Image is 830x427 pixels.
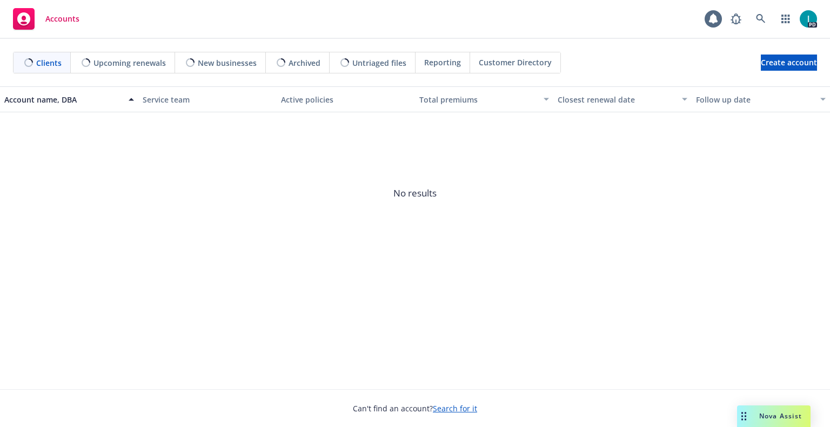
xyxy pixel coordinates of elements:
[138,86,277,112] button: Service team
[692,86,830,112] button: Follow up date
[558,94,675,105] div: Closest renewal date
[725,8,747,30] a: Report a Bug
[9,4,84,34] a: Accounts
[737,405,811,427] button: Nova Assist
[289,57,320,69] span: Archived
[775,8,796,30] a: Switch app
[36,57,62,69] span: Clients
[198,57,257,69] span: New businesses
[4,94,122,105] div: Account name, DBA
[45,15,79,23] span: Accounts
[415,86,553,112] button: Total premiums
[759,411,802,421] span: Nova Assist
[737,405,751,427] div: Drag to move
[353,403,477,414] span: Can't find an account?
[479,57,552,68] span: Customer Directory
[800,10,817,28] img: photo
[143,94,272,105] div: Service team
[281,94,411,105] div: Active policies
[277,86,415,112] button: Active policies
[424,57,461,68] span: Reporting
[352,57,406,69] span: Untriaged files
[553,86,692,112] button: Closest renewal date
[696,94,814,105] div: Follow up date
[761,52,817,73] span: Create account
[761,55,817,71] a: Create account
[750,8,772,30] a: Search
[433,403,477,414] a: Search for it
[419,94,537,105] div: Total premiums
[93,57,166,69] span: Upcoming renewals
